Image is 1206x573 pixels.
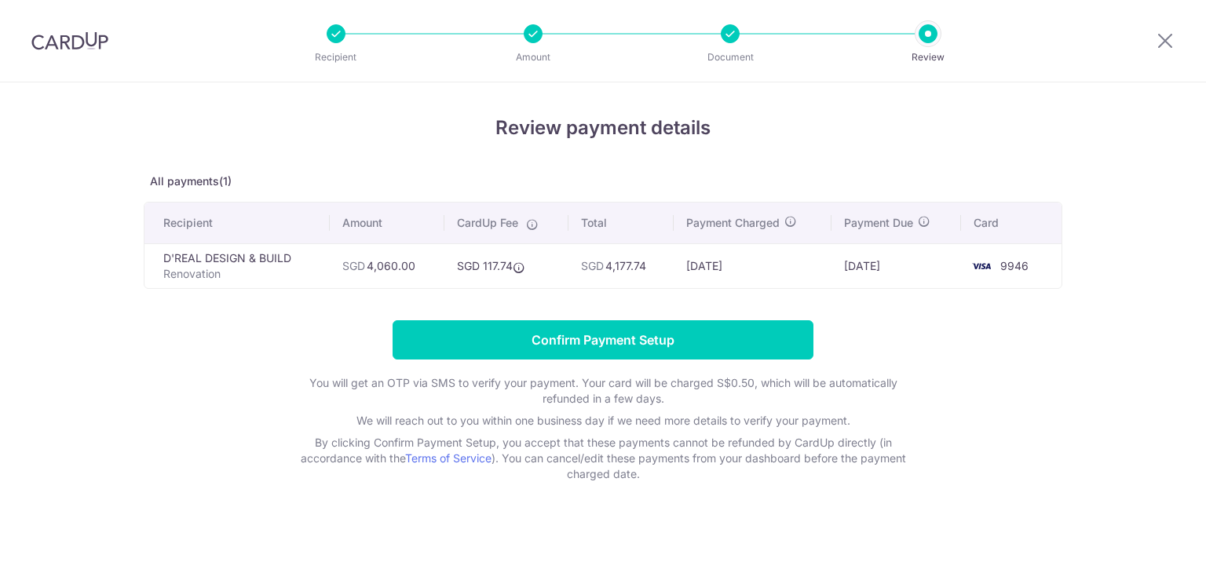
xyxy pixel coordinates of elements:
[568,203,674,243] th: Total
[144,203,330,243] th: Recipient
[686,215,780,231] span: Payment Charged
[144,173,1062,189] p: All payments(1)
[289,413,917,429] p: We will reach out to you within one business day if we need more details to verify your payment.
[444,243,568,288] td: SGD 117.74
[1000,259,1029,272] span: 9946
[672,49,788,65] p: Document
[278,49,394,65] p: Recipient
[289,375,917,407] p: You will get an OTP via SMS to verify your payment. Your card will be charged S$0.50, which will ...
[831,243,961,288] td: [DATE]
[581,259,604,272] span: SGD
[475,49,591,65] p: Amount
[961,203,1062,243] th: Card
[289,435,917,482] p: By clicking Confirm Payment Setup, you accept that these payments cannot be refunded by CardUp di...
[163,266,317,282] p: Renovation
[457,215,518,231] span: CardUp Fee
[342,259,365,272] span: SGD
[870,49,986,65] p: Review
[405,451,492,465] a: Terms of Service
[966,257,997,276] img: <span class="translation_missing" title="translation missing: en.account_steps.new_confirm_form.b...
[674,243,831,288] td: [DATE]
[144,243,330,288] td: D'REAL DESIGN & BUILD
[31,31,108,50] img: CardUp
[844,215,913,231] span: Payment Due
[330,243,444,288] td: 4,060.00
[330,203,444,243] th: Amount
[144,114,1062,142] h4: Review payment details
[393,320,813,359] input: Confirm Payment Setup
[568,243,674,288] td: 4,177.74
